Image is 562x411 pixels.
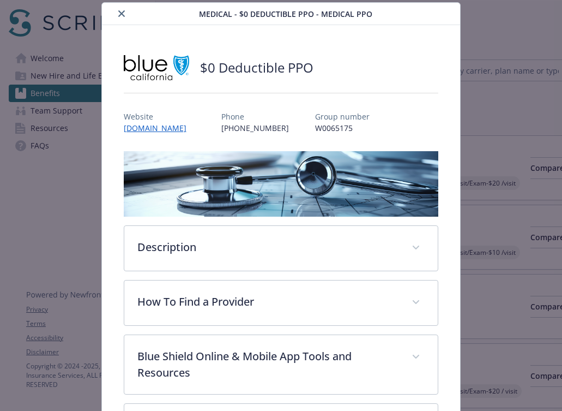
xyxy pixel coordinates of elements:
img: Blue Shield of California [124,51,189,84]
a: [DOMAIN_NAME] [124,123,195,133]
p: Blue Shield Online & Mobile App Tools and Resources [137,348,399,381]
p: W0065175 [315,122,370,134]
button: close [115,7,128,20]
div: Blue Shield Online & Mobile App Tools and Resources [124,335,438,394]
p: Website [124,111,195,122]
p: How To Find a Provider [137,294,399,310]
p: [PHONE_NUMBER] [221,122,289,134]
div: Description [124,226,438,271]
span: Medical - $0 Deductible PPO - Medical PPO [199,8,372,20]
p: Phone [221,111,289,122]
p: Group number [315,111,370,122]
div: How To Find a Provider [124,281,438,325]
p: Description [137,239,399,255]
img: banner [124,151,439,217]
h2: $0 Deductible PPO [200,58,313,77]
